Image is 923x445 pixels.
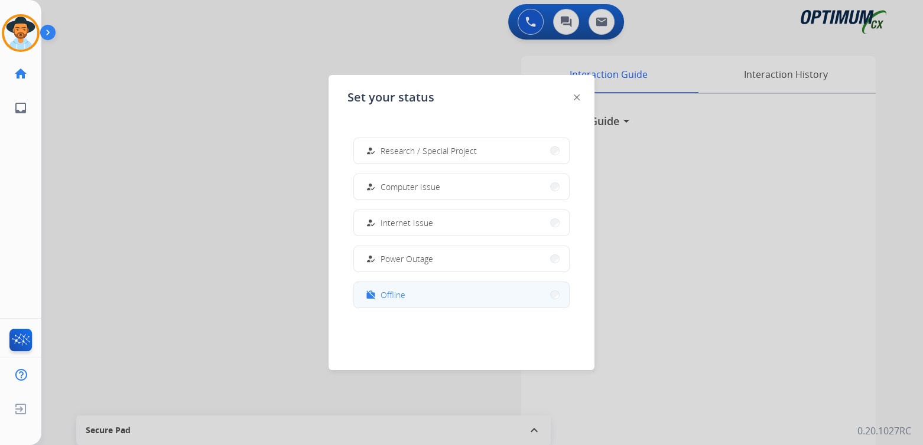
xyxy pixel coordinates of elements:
button: Computer Issue [354,174,569,199]
mat-icon: how_to_reg [366,254,376,264]
span: Set your status [347,89,434,106]
button: Research / Special Project [354,138,569,163]
mat-icon: inbox [14,101,28,115]
span: Research / Special Project [381,145,477,157]
button: Internet Issue [354,210,569,235]
span: Power Outage [381,253,433,265]
button: Power Outage [354,246,569,271]
button: Offline [354,282,569,307]
mat-icon: home [14,67,28,81]
mat-icon: how_to_reg [366,218,376,228]
mat-icon: how_to_reg [366,146,376,156]
p: 0.20.1027RC [857,424,911,438]
span: Internet Issue [381,217,433,229]
span: Offline [381,289,405,301]
img: close-button [574,94,580,100]
img: avatar [4,17,37,50]
mat-icon: work_off [366,290,376,300]
mat-icon: how_to_reg [366,182,376,192]
span: Computer Issue [381,181,440,193]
